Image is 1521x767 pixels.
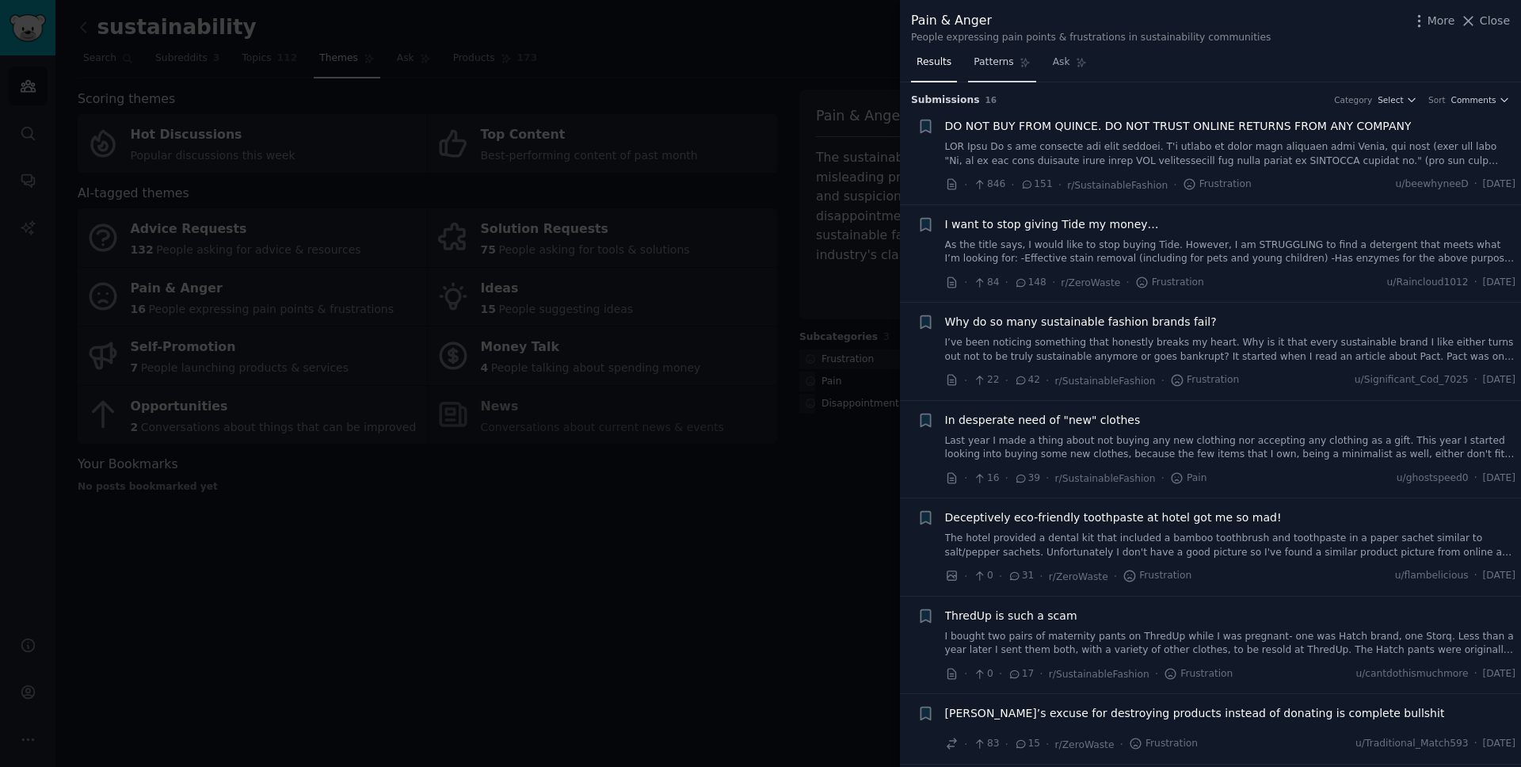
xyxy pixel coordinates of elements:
span: 16 [985,95,997,105]
span: u/Raincloud1012 [1387,276,1469,290]
span: 15 [1014,737,1040,751]
span: u/Significant_Cod_7025 [1355,373,1469,387]
a: Ask [1047,50,1092,82]
span: 0 [973,667,993,681]
a: [PERSON_NAME]’s excuse for destroying products instead of donating is complete bullshit [945,705,1445,722]
span: · [1052,274,1055,291]
span: Frustration [1129,737,1198,751]
span: Frustration [1183,177,1252,192]
span: [DATE] [1483,667,1515,681]
span: · [1155,666,1158,682]
span: · [1005,736,1008,753]
span: · [964,666,967,682]
a: ThredUp is such a scam [945,608,1077,624]
span: · [999,666,1002,682]
span: · [1161,372,1165,389]
span: 42 [1014,373,1040,387]
span: · [1058,177,1062,193]
span: · [1046,372,1049,389]
span: r/ZeroWaste [1061,277,1120,288]
span: Patterns [974,55,1013,70]
span: Pain [1170,471,1207,486]
button: Close [1460,13,1510,29]
span: Select [1378,94,1403,105]
span: r/SustainableFashion [1067,180,1168,191]
div: Pain & Anger [911,11,1271,31]
span: Ask [1053,55,1070,70]
span: · [1114,568,1117,585]
span: u/ghostspeed0 [1397,471,1469,486]
span: [DATE] [1483,373,1515,387]
span: 17 [1008,667,1034,681]
span: · [1474,569,1477,583]
span: [DATE] [1483,569,1515,583]
span: 151 [1020,177,1053,192]
a: Last year I made a thing about not buying any new clothing nor accepting any clothing as a gift. ... [945,434,1516,462]
span: Submission s [911,93,980,108]
span: [DATE] [1483,276,1515,290]
button: More [1411,13,1455,29]
span: · [1474,471,1477,486]
span: [DATE] [1483,471,1515,486]
span: Results [917,55,951,70]
span: 39 [1014,471,1040,486]
a: The hotel provided a dental kit that included a bamboo toothbrush and toothpaste in a paper sache... [945,532,1516,559]
span: Frustration [1170,373,1239,387]
a: I want to stop giving Tide my money… [945,216,1159,233]
a: I bought two pairs of maternity pants on ThredUp while I was pregnant- one was Hatch brand, one S... [945,630,1516,658]
span: · [1474,276,1477,290]
span: Frustration [1164,667,1233,681]
span: · [1474,373,1477,387]
span: [DATE] [1483,737,1515,751]
span: More [1428,13,1455,29]
span: 84 [973,276,999,290]
span: Frustration [1123,569,1191,583]
span: · [1474,177,1477,192]
div: Sort [1428,94,1446,105]
span: · [964,568,967,585]
span: 16 [973,471,999,486]
span: · [964,372,967,389]
span: Frustration [1135,276,1204,290]
span: 148 [1014,276,1046,290]
a: Deceptively eco-friendly toothpaste at hotel got me so mad! [945,509,1282,526]
span: u/cantdothismuchmore [1355,667,1468,681]
span: · [964,470,967,487]
span: · [1011,177,1014,193]
span: · [964,274,967,291]
span: · [964,736,967,753]
span: · [1039,666,1043,682]
span: r/SustainableFashion [1055,376,1156,387]
span: r/ZeroWaste [1055,739,1115,750]
a: As the title says, I would like to stop buying Tide. However, I am STRUGGLING to find a detergent... [945,238,1516,266]
div: Category [1334,94,1372,105]
button: Comments [1451,94,1510,105]
a: LOR Ipsu Do s ame consecte adi elit seddoei. T'i utlabo et dolor magn aliquaen admi Venia, qui no... [945,140,1516,168]
span: 83 [973,737,999,751]
span: · [1474,667,1477,681]
a: DO NOT BUY FROM QUINCE. DO NOT TRUST ONLINE RETURNS FROM ANY COMPANY [945,118,1412,135]
span: r/SustainableFashion [1055,473,1156,484]
span: · [1173,177,1176,193]
span: · [1046,470,1049,487]
span: 0 [973,569,993,583]
button: Select [1378,94,1417,105]
span: u/Traditional_Match593 [1355,737,1469,751]
span: · [1046,736,1049,753]
span: · [964,177,967,193]
a: In desperate need of "new" clothes [945,412,1141,429]
span: · [999,568,1002,585]
span: [DATE] [1483,177,1515,192]
span: Close [1480,13,1510,29]
a: Results [911,50,957,82]
a: Why do so many sustainable fashion brands fail? [945,314,1217,330]
span: Comments [1451,94,1496,105]
span: u/flambelicious [1395,569,1469,583]
span: · [1474,737,1477,751]
div: People expressing pain points & frustrations in sustainability communities [911,31,1271,45]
